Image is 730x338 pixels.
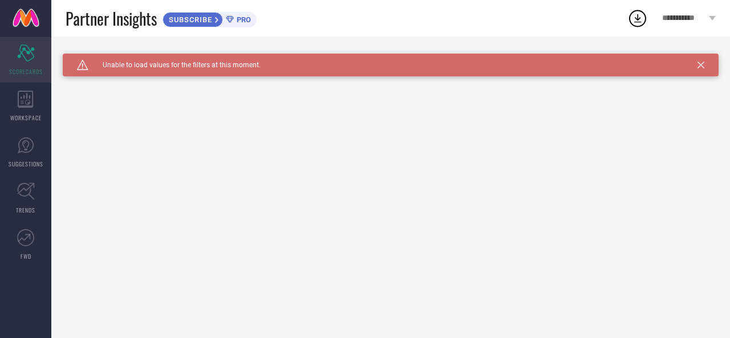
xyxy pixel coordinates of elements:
span: SCORECARDS [9,67,43,76]
div: Unable to load filters at this moment. Please try later. [63,54,719,63]
span: Unable to load values for the filters at this moment. [88,61,261,69]
span: FWD [21,252,31,260]
a: SUBSCRIBEPRO [163,9,257,27]
span: Partner Insights [66,7,157,30]
span: TRENDS [16,206,35,214]
span: WORKSPACE [10,113,42,122]
span: PRO [234,15,251,24]
div: Open download list [627,8,648,28]
span: SUGGESTIONS [9,160,43,168]
span: SUBSCRIBE [163,15,215,24]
